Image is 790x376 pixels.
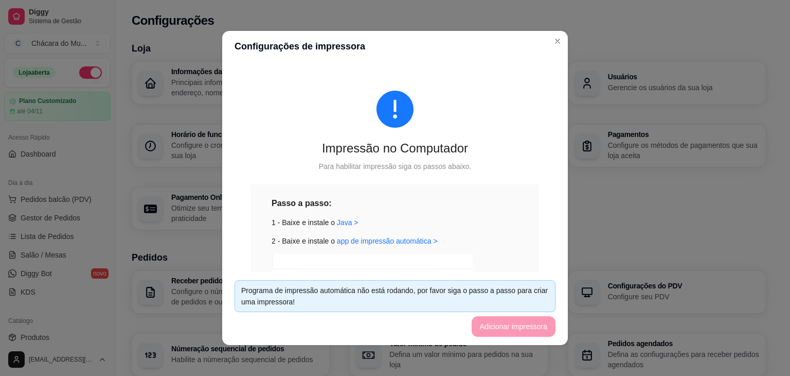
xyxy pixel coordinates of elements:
div: 2 - Baixe e instale o [272,235,518,247]
div: Para habilitar impressão siga os passos abaixo. [251,161,539,172]
header: Configurações de impressora [222,31,568,62]
a: app de impressão automática > [337,237,438,245]
div: 1 - Baixe e instale o [272,217,518,228]
button: Close [549,33,566,49]
div: Impressão no Computador [251,140,539,157]
span: exclamation-circle [376,91,414,128]
a: Java > [337,218,358,227]
div: Programa de impressão automática não está rodando, por favor siga o passo a passo para criar uma ... [241,285,549,307]
strong: Passo a passo: [272,199,332,208]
